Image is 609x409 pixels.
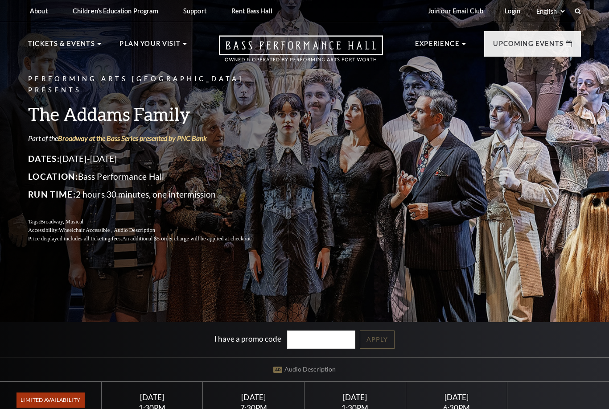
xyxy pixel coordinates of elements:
p: Experience [415,38,460,54]
p: Price displayed includes all ticketing fees. [28,235,273,243]
p: Tags: [28,218,273,226]
a: Broadway at the Bass Series presented by PNC Bank [58,134,207,142]
label: I have a promo code [214,334,281,343]
div: [DATE] [112,392,192,402]
p: Tickets & Events [28,38,95,54]
div: [DATE] [315,392,395,402]
p: Children's Education Program [73,7,158,15]
span: Limited Availability [16,392,85,408]
span: Wheelchair Accessible , Audio Description [59,227,155,233]
p: Support [183,7,206,15]
span: Run Time: [28,189,76,199]
p: Upcoming Events [493,38,564,54]
h3: The Addams Family [28,103,273,125]
p: Part of the [28,133,273,143]
div: [DATE] [214,392,293,402]
span: Broadway, Musical [40,219,83,225]
span: An additional $5 order charge will be applied at checkout. [122,235,252,242]
p: Bass Performance Hall [28,169,273,184]
p: Plan Your Visit [119,38,181,54]
p: Performing Arts [GEOGRAPHIC_DATA] Presents [28,74,273,96]
p: [DATE]-[DATE] [28,152,273,166]
p: Accessibility: [28,226,273,235]
p: 2 hours 30 minutes, one intermission [28,187,273,202]
span: Dates: [28,153,60,164]
p: About [30,7,48,15]
div: [DATE] [416,392,496,402]
p: Rent Bass Hall [231,7,272,15]
select: Select: [535,7,566,16]
span: Location: [28,171,78,182]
